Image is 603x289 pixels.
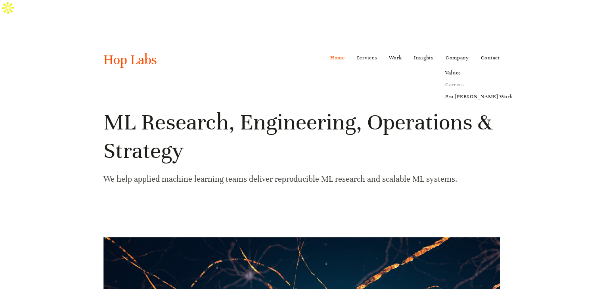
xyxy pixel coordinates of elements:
[481,51,500,64] a: Contact
[103,108,500,165] h1: ML Research, Engineering, Operations & Strategy
[414,51,434,64] a: Insights
[446,51,469,64] a: Company
[389,51,402,64] a: Work
[440,91,518,103] a: Pro [PERSON_NAME] Work
[103,172,500,186] p: We help applied machine learning teams deliver reproducible ML research and scalable ML systems.
[440,67,518,79] a: Values
[103,51,157,68] a: Hop Labs
[330,51,345,64] a: Home
[440,79,518,91] a: Careers
[357,51,377,64] a: Services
